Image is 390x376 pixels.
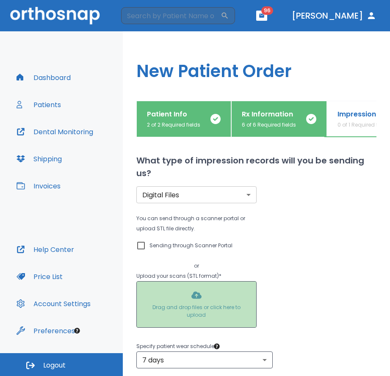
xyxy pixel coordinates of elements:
[147,121,200,129] p: 2 of 2 Required fields
[149,241,232,251] p: Sending through Scanner Portal
[11,321,80,341] button: Preferences
[11,293,96,314] button: Account Settings
[123,31,390,101] h1: New Patient Order
[121,7,221,24] input: Search by Patient Name or Case #
[147,109,200,119] p: Patient Info
[11,176,66,196] button: Invoices
[136,261,257,271] p: or
[11,94,66,115] button: Patients
[136,271,257,281] p: Upload your scans (STL format) *
[136,154,376,180] h2: What type of impression records will you be sending us?
[242,109,296,119] p: Rx Information
[288,8,380,23] button: [PERSON_NAME]
[213,343,221,350] div: Tooltip anchor
[11,239,79,260] button: Help Center
[11,122,98,142] button: Dental Monitoring
[11,266,68,287] button: Price List
[73,327,81,335] div: Tooltip anchor
[136,351,273,368] div: 7 days
[136,186,257,203] div: Without label
[242,121,296,129] p: 6 of 6 Required fields
[10,7,100,24] img: Orthosnap
[11,149,67,169] button: Shipping
[261,6,273,15] span: 96
[136,341,376,351] p: Specify patient wear schedule *
[43,361,66,370] span: Logout
[11,67,76,88] button: Dashboard
[136,213,257,234] p: You can send through a scanner portal or upload STL file directly.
